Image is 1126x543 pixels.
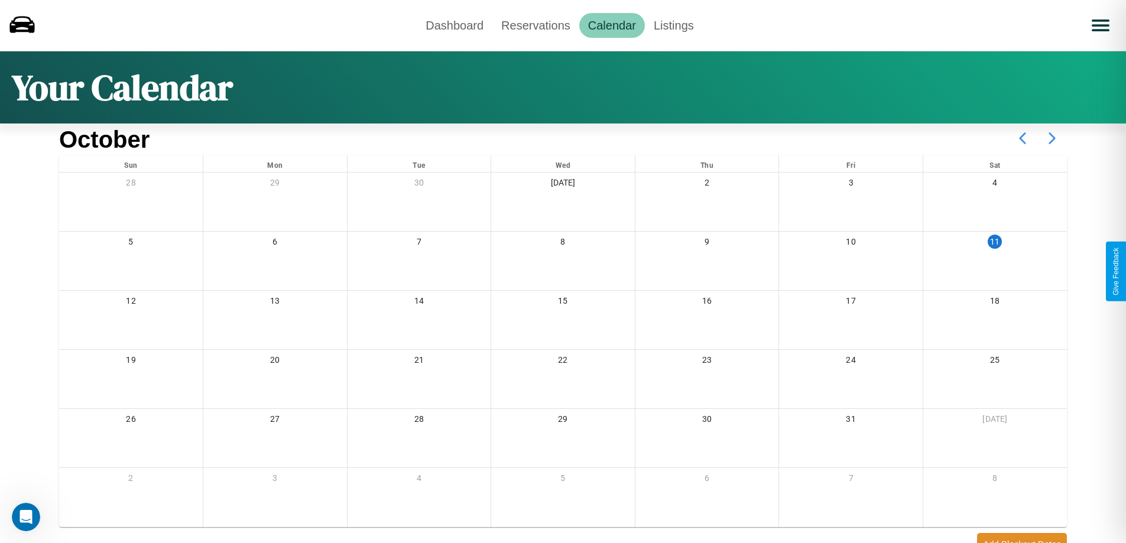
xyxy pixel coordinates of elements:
[779,291,923,315] div: 17
[635,232,779,256] div: 9
[417,13,492,38] a: Dashboard
[12,503,40,531] iframe: Intercom live chat
[491,232,635,256] div: 8
[491,173,635,197] div: [DATE]
[203,173,347,197] div: 29
[59,232,203,256] div: 5
[491,350,635,374] div: 22
[491,291,635,315] div: 15
[348,232,491,256] div: 7
[12,63,233,112] h1: Your Calendar
[59,126,150,153] h2: October
[348,291,491,315] div: 14
[1084,9,1117,42] button: Open menu
[779,232,923,256] div: 10
[348,409,491,433] div: 28
[203,409,347,433] div: 27
[923,350,1067,374] div: 25
[492,13,579,38] a: Reservations
[59,468,203,492] div: 2
[779,173,923,197] div: 3
[203,350,347,374] div: 20
[348,468,491,492] div: 4
[203,291,347,315] div: 13
[779,409,923,433] div: 31
[491,468,635,492] div: 5
[635,350,779,374] div: 23
[579,13,645,38] a: Calendar
[645,13,703,38] a: Listings
[923,409,1067,433] div: [DATE]
[635,468,779,492] div: 6
[1112,248,1120,295] div: Give Feedback
[348,155,491,172] div: Tue
[59,291,203,315] div: 12
[203,155,347,172] div: Mon
[923,155,1067,172] div: Sat
[923,173,1067,197] div: 4
[635,173,779,197] div: 2
[779,350,923,374] div: 24
[59,350,203,374] div: 19
[59,173,203,197] div: 28
[635,155,779,172] div: Thu
[203,468,347,492] div: 3
[59,409,203,433] div: 26
[923,468,1067,492] div: 8
[988,235,1002,249] div: 11
[923,291,1067,315] div: 18
[491,409,635,433] div: 29
[59,155,203,172] div: Sun
[635,409,779,433] div: 30
[491,155,635,172] div: Wed
[779,155,923,172] div: Fri
[348,173,491,197] div: 30
[348,350,491,374] div: 21
[203,232,347,256] div: 6
[779,468,923,492] div: 7
[635,291,779,315] div: 16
